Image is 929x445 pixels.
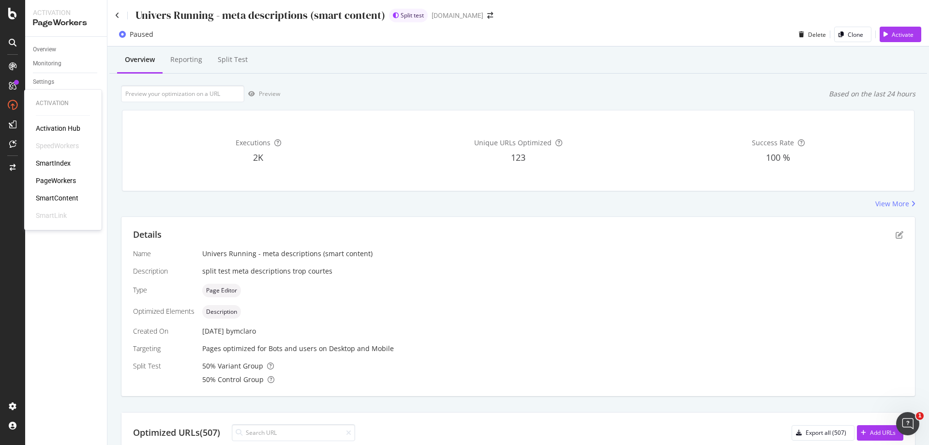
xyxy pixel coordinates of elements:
span: Description [206,309,237,315]
a: Settings [33,77,100,87]
a: Click to go back [115,12,120,19]
div: Paused [130,30,153,39]
div: Activation [33,8,99,17]
div: Desktop and Mobile [329,344,394,353]
div: Univers Running - meta descriptions (smart content) [202,249,903,259]
div: neutral label [202,284,241,297]
span: Executions [236,138,270,147]
div: 50 % Variant Group [202,361,903,371]
div: Export all (507) [806,429,846,437]
span: Success Rate [752,138,794,147]
div: split test meta descriptions trop courtes [202,266,903,276]
div: Split Test [133,361,195,371]
a: Monitoring [33,59,100,69]
div: Targeting [133,344,195,353]
div: neutral label [202,305,241,319]
div: SpeedWorkers [36,141,79,151]
div: Description [133,266,195,276]
button: Preview [244,86,280,102]
div: Optimized Elements [133,307,195,316]
div: Preview [259,90,280,98]
div: by mclaro [226,326,256,336]
a: View More [875,199,915,209]
div: 50 % Control Group [202,375,903,384]
div: Clone [848,31,863,39]
a: PageWorkers [36,176,76,185]
div: Type [133,285,195,295]
div: brand label [389,9,428,22]
div: arrow-right-arrow-left [487,12,493,19]
div: Settings [33,77,54,87]
div: Name [133,249,195,259]
div: Univers Running - meta descriptions (smart content) [135,8,385,23]
span: 100 % [766,152,790,163]
button: Add URLs [857,425,903,441]
input: Search URL [232,424,355,441]
div: Overview [33,45,56,55]
a: Activation Hub [36,123,80,133]
button: Export all (507) [792,425,854,441]
iframe: Intercom live chat [896,412,919,435]
span: 2K [253,152,263,163]
a: Overview [33,45,100,55]
div: [DOMAIN_NAME] [432,11,483,20]
span: Unique URLs Optimized [474,138,552,147]
div: SmartLink [36,211,67,220]
div: PageWorkers [33,17,99,29]
div: Monitoring [33,59,61,69]
div: View More [875,199,909,209]
div: Activation [36,99,90,107]
div: Reporting [170,55,202,64]
button: Activate [880,27,921,42]
span: Page Editor [206,288,237,293]
div: Based on the last 24 hours [829,89,915,99]
a: SmartContent [36,193,78,203]
div: Activate [892,31,914,39]
div: Created On [133,326,195,336]
div: Bots and users [269,344,317,353]
div: Add URLs [870,429,896,437]
a: SmartIndex [36,158,71,168]
input: Preview your optimization on a URL [121,85,244,102]
button: Clone [834,27,871,42]
div: Pages optimized for on [202,344,903,353]
button: Delete [795,27,826,42]
span: 123 [511,152,525,163]
div: [DATE] [202,326,903,336]
div: Overview [125,55,155,64]
div: Optimized URLs (507) [133,427,220,439]
div: pen-to-square [896,231,903,239]
div: Details [133,229,162,241]
span: Split test [401,13,424,18]
div: Split Test [218,55,248,64]
span: 1 [916,412,924,420]
div: Delete [808,31,826,39]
